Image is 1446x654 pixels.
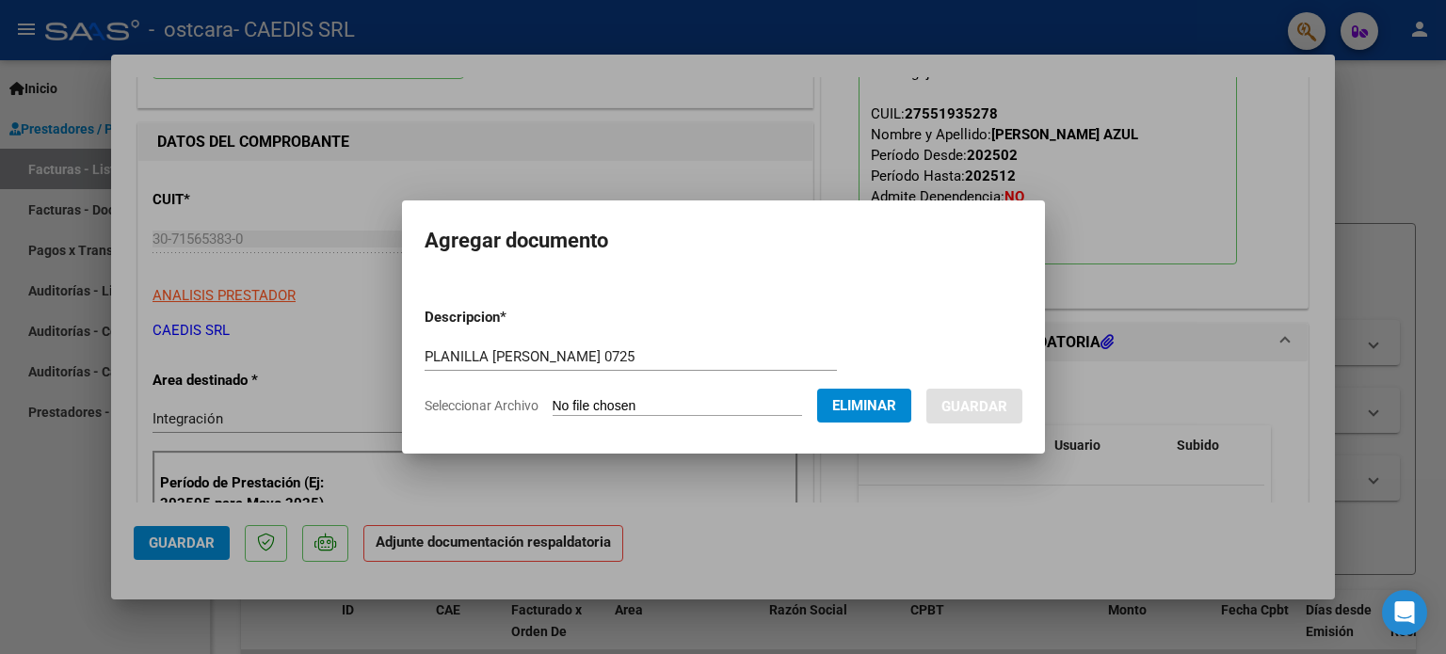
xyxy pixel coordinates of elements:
[817,389,911,423] button: Eliminar
[941,398,1007,415] span: Guardar
[926,389,1022,423] button: Guardar
[425,223,1022,259] h2: Agregar documento
[832,397,896,414] span: Eliminar
[425,398,538,413] span: Seleccionar Archivo
[425,307,604,328] p: Descripcion
[1382,590,1427,635] div: Open Intercom Messenger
